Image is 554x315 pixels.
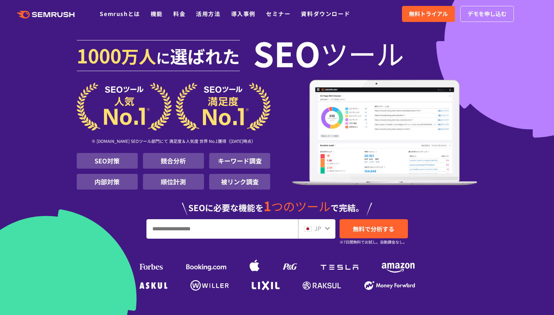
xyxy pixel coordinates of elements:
a: 活用方法 [196,9,220,18]
li: 競合分析 [143,153,204,169]
a: Semrushとは [100,9,140,18]
li: キーワード調査 [209,153,270,169]
span: デモを申し込む [468,9,507,18]
a: セミナー [266,9,290,18]
span: SEO [253,39,320,67]
a: 無料で分析する [340,219,408,238]
li: 被リンク調査 [209,174,270,190]
div: ※ [DOMAIN_NAME] SEOツール部門にて 満足度＆人気度 世界 No.1獲得（[DATE]時点） [77,131,271,153]
input: URL、キーワードを入力してください [147,220,298,238]
span: 無料で分析する [353,224,394,233]
span: 無料トライアル [409,9,448,18]
span: で完結。 [331,201,364,214]
div: SEOに必要な機能を [77,192,478,215]
span: 万人 [121,43,156,68]
a: 資料ダウンロード [301,9,350,18]
small: ※7日間無料でお試し。自動課金なし。 [340,239,407,245]
li: 順位計測 [143,174,204,190]
a: 料金 [173,9,185,18]
span: つのツール [271,198,331,215]
a: 機能 [151,9,163,18]
a: デモを申し込む [460,6,514,22]
a: 導入事例 [231,9,256,18]
a: 無料トライアル [402,6,455,22]
span: に [156,47,170,68]
span: 1 [264,196,271,215]
span: 選ばれた [170,43,240,68]
li: SEO対策 [77,153,138,169]
span: ツール [320,39,404,67]
span: JP [314,224,321,232]
span: 1000 [77,41,121,69]
li: 内部対策 [77,174,138,190]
